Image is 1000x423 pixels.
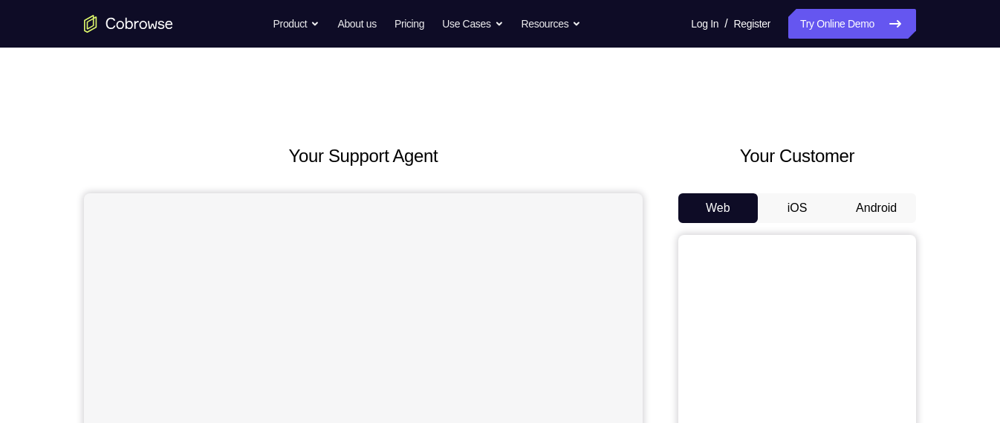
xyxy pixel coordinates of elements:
button: Web [678,193,758,223]
h2: Your Customer [678,143,916,169]
a: About us [337,9,376,39]
a: Register [734,9,770,39]
button: Android [837,193,916,223]
button: Use Cases [442,9,503,39]
button: Resources [522,9,582,39]
span: / [724,15,727,33]
a: Try Online Demo [788,9,916,39]
a: Log In [691,9,718,39]
button: iOS [758,193,837,223]
button: Product [273,9,320,39]
a: Go to the home page [84,15,173,33]
a: Pricing [395,9,424,39]
h2: Your Support Agent [84,143,643,169]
